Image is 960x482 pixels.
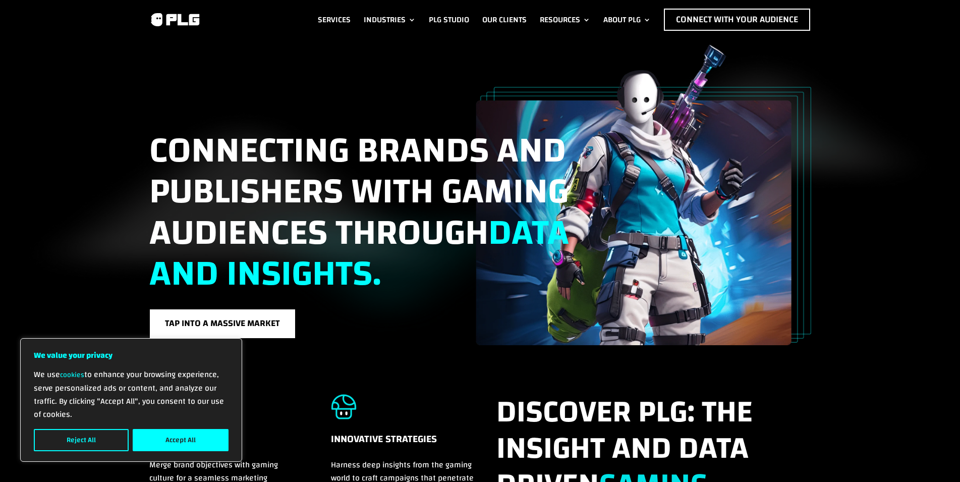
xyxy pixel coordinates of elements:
a: Tap into a massive market [149,309,296,339]
button: Accept All [133,429,229,451]
h5: Innovative Strategies [331,432,483,458]
a: Industries [364,9,416,31]
span: data and insights. [149,199,569,307]
span: Connecting brands and publishers with gaming audiences through [149,117,569,307]
a: Services [318,9,351,31]
a: Our Clients [482,9,527,31]
button: Reject All [34,429,129,451]
p: We use to enhance your browsing experience, serve personalized ads or content, and analyze our tr... [34,368,229,421]
iframe: Chat Widget [910,434,960,482]
a: PLG Studio [429,9,469,31]
a: Connect with Your Audience [664,9,810,31]
a: cookies [60,368,84,382]
p: We value your privacy [34,349,229,362]
a: About PLG [603,9,651,31]
div: We value your privacy [20,338,242,462]
a: Resources [540,9,590,31]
